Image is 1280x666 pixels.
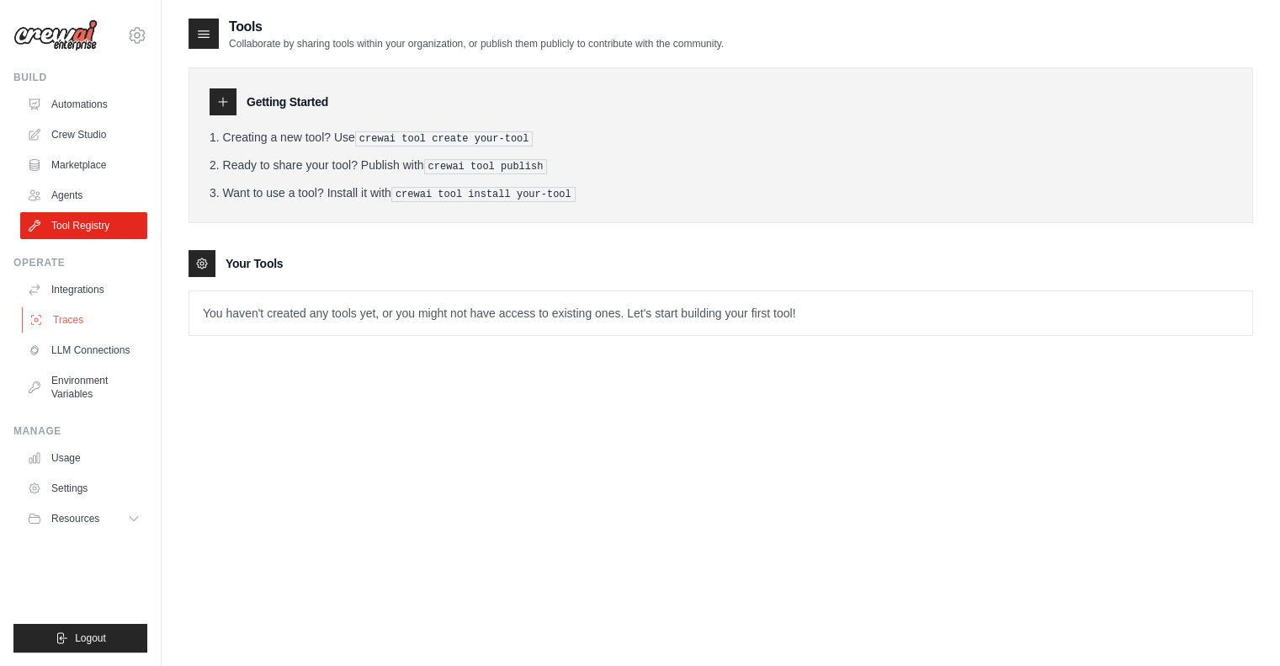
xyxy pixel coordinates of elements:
h2: Tools [229,17,724,37]
span: Resources [51,512,99,525]
span: Logout [75,631,106,645]
li: Ready to share your tool? Publish with [210,157,1232,174]
li: Creating a new tool? Use [210,129,1232,147]
img: Logo [13,19,98,51]
div: Operate [13,256,147,269]
a: Agents [20,182,147,209]
a: Integrations [20,276,147,303]
a: Tool Registry [20,212,147,239]
pre: crewai tool create your-tool [355,131,534,147]
div: Build [13,71,147,84]
button: Logout [13,624,147,653]
a: LLM Connections [20,337,147,364]
a: Automations [20,91,147,118]
a: Environment Variables [20,367,147,408]
pre: crewai tool install your-tool [391,187,576,202]
a: Usage [20,445,147,472]
a: Traces [22,306,149,333]
div: Manage [13,424,147,438]
h3: Getting Started [247,93,328,110]
p: Collaborate by sharing tools within your organization, or publish them publicly to contribute wit... [229,37,724,51]
a: Marketplace [20,152,147,178]
p: You haven't created any tools yet, or you might not have access to existing ones. Let's start bui... [189,291,1252,335]
a: Crew Studio [20,121,147,148]
h3: Your Tools [226,255,283,272]
a: Settings [20,475,147,502]
pre: crewai tool publish [424,159,548,174]
li: Want to use a tool? Install it with [210,184,1232,202]
button: Resources [20,505,147,532]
